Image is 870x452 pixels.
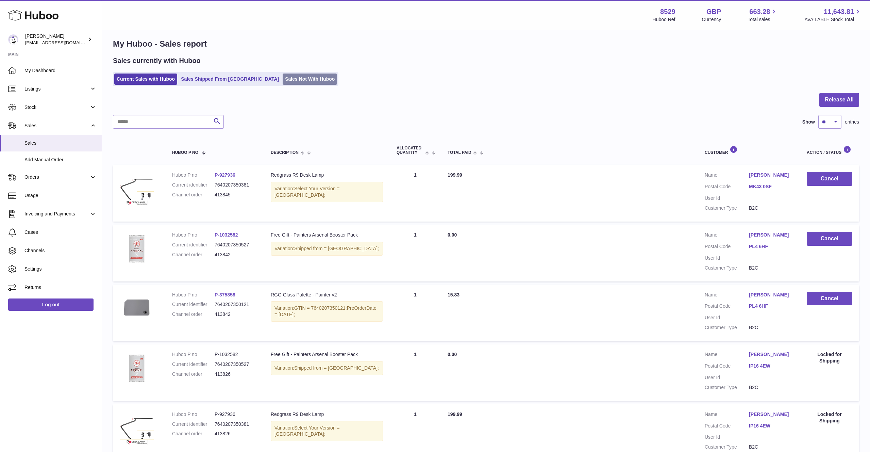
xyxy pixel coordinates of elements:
dt: Channel order [172,371,215,377]
span: 11,643.81 [824,7,854,16]
dd: B2C [749,384,793,391]
dt: Huboo P no [172,351,215,358]
a: 11,643.81 AVAILABLE Stock Total [804,7,862,23]
span: Invoicing and Payments [24,211,89,217]
dd: 7640207350381 [215,182,257,188]
a: [PERSON_NAME] [749,172,793,178]
div: Currency [702,16,721,23]
dt: Channel order [172,252,215,258]
span: Shipped from = [GEOGRAPHIC_DATA]; [294,365,379,371]
div: Redgrass R9 Desk Lamp [271,172,383,178]
span: entries [845,119,859,125]
span: Sales [24,140,97,146]
img: Glass-palette-Painter-2-stand-alone-1.jpg [120,292,154,326]
span: [EMAIL_ADDRESS][DOMAIN_NAME] [25,40,100,45]
dt: Channel order [172,311,215,318]
dt: Postal Code [705,303,749,311]
span: Total paid [448,150,471,155]
dt: Current identifier [172,421,215,427]
span: Settings [24,266,97,272]
div: Variation: [271,301,383,322]
div: Variation: [271,361,383,375]
span: My Dashboard [24,67,97,74]
h2: Sales currently with Huboo [113,56,201,65]
a: [PERSON_NAME] [749,232,793,238]
span: Description [271,150,299,155]
span: Listings [24,86,89,92]
td: 1 [390,165,441,222]
div: Redgrass R9 Desk Lamp [271,411,383,418]
span: ALLOCATED Quantity [397,146,423,155]
div: Locked for Shipping [807,351,852,364]
dt: User Id [705,434,749,440]
span: PreOrderDate = [DATE]; [274,305,377,317]
a: P-375858 [215,292,235,297]
span: GTIN = 7640207350121; [294,305,347,311]
dt: Name [705,232,749,240]
dd: B2C [749,205,793,211]
img: Redgrass-painters-arsenal-booster-cards.jpg [120,232,154,266]
span: Add Manual Order [24,157,97,163]
span: Channels [24,247,97,254]
span: Returns [24,284,97,291]
dt: User Id [705,374,749,381]
a: Sales Not With Huboo [283,74,337,85]
a: IP16 4EW [749,423,793,429]
dt: Huboo P no [172,232,215,238]
dt: Current identifier [172,361,215,368]
span: 0.00 [448,352,457,357]
dt: Current identifier [172,182,215,188]
dd: 413826 [215,431,257,437]
dd: P-927936 [215,411,257,418]
span: Orders [24,174,89,180]
div: Variation: [271,242,383,256]
dt: Postal Code [705,243,749,252]
td: 1 [390,285,441,341]
span: 663.28 [749,7,770,16]
dt: User Id [705,314,749,321]
div: Customer [705,146,793,155]
a: PL4 6HF [749,303,793,309]
dt: Huboo P no [172,172,215,178]
dd: 7640207350121 [215,301,257,308]
a: P-1032582 [215,232,238,238]
h1: My Huboo - Sales report [113,38,859,49]
span: 199.99 [448,411,462,417]
dd: 413842 [215,252,257,258]
div: Variation: [271,182,383,202]
a: P-927936 [215,172,235,178]
dd: 7640207350527 [215,242,257,248]
span: Usage [24,192,97,199]
span: Huboo P no [172,150,198,155]
dt: Current identifier [172,242,215,248]
div: Free Gift - Painters Arsenal Booster Pack [271,351,383,358]
div: Free Gift - Painters Arsenal Booster Pack [271,232,383,238]
dd: B2C [749,444,793,450]
td: 1 [390,344,441,401]
a: Sales Shipped From [GEOGRAPHIC_DATA] [179,74,281,85]
dt: Channel order [172,192,215,198]
strong: 8529 [660,7,675,16]
dd: 413842 [215,311,257,318]
div: Huboo Ref [653,16,675,23]
dd: P-1032582 [215,351,257,358]
img: R9-desk-lamp-content.jpg [120,411,154,445]
span: Stock [24,104,89,111]
span: Shipped from = [GEOGRAPHIC_DATA]; [294,246,379,251]
dt: Current identifier [172,301,215,308]
span: Sales [24,123,89,129]
img: R9-desk-lamp-content.jpg [120,172,154,206]
div: Action / Status [807,146,852,155]
a: IP16 4EW [749,363,793,369]
span: 199.99 [448,172,462,178]
div: Locked for Shipping [807,411,852,424]
dt: Huboo P no [172,292,215,298]
a: Log out [8,298,94,311]
dt: Name [705,172,749,180]
dt: Postal Code [705,423,749,431]
dt: Customer Type [705,324,749,331]
span: AVAILABLE Stock Total [804,16,862,23]
dt: Channel order [172,431,215,437]
span: Select Your Version = [GEOGRAPHIC_DATA]; [274,425,340,437]
dd: 7640207350381 [215,421,257,427]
